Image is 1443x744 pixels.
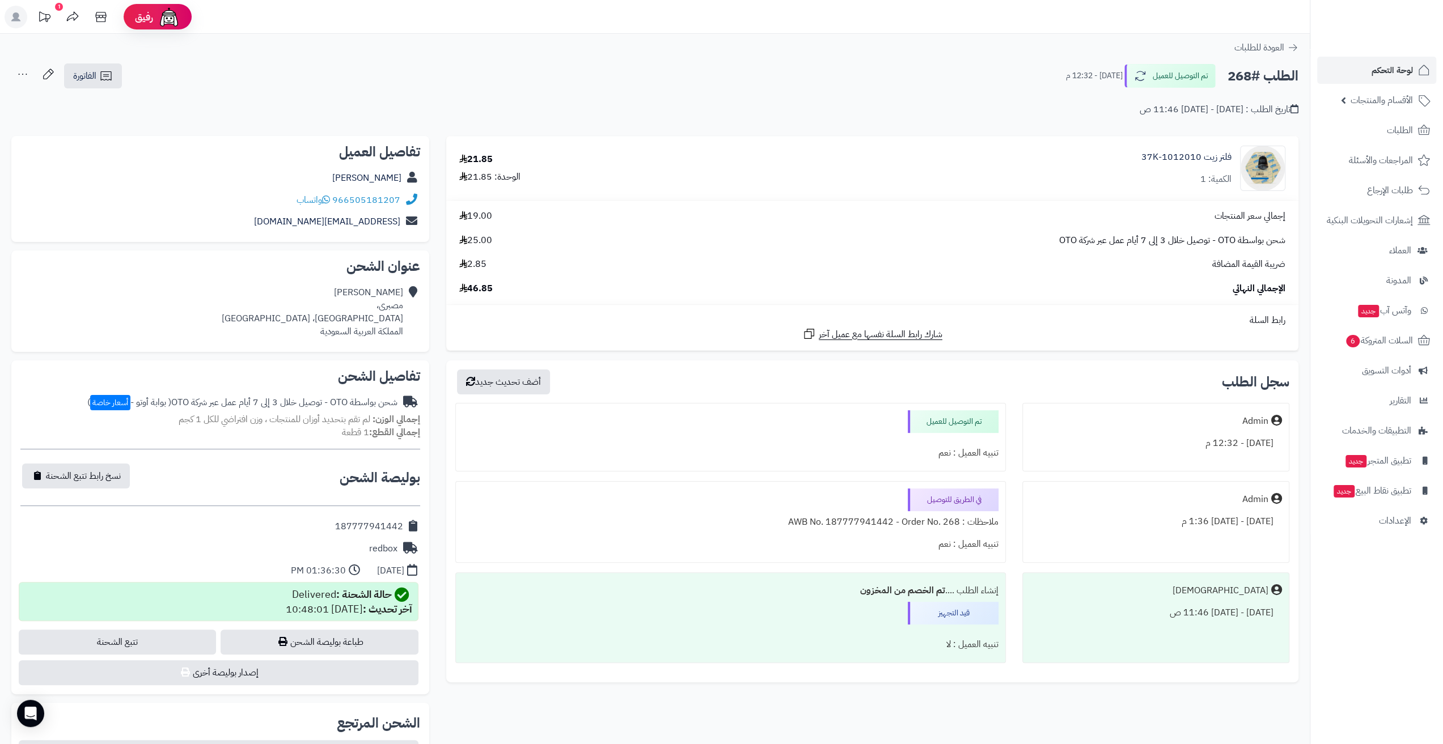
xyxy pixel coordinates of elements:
h2: بوليصة الشحن [340,471,420,484]
span: المدونة [1386,273,1411,288]
h2: تفاصيل الشحن [20,369,420,383]
h2: الشحن المرتجع [337,716,420,730]
h3: سجل الطلب [1222,375,1289,389]
a: تتبع الشحنة [19,630,216,654]
a: طلبات الإرجاع [1317,177,1436,204]
h2: عنوان الشحن [20,260,420,273]
div: ملاحظات : AWB No. 187777941442 - Order No. 268 [463,511,998,533]
span: أسعار خاصة [90,395,130,410]
img: logo-2.png [1366,28,1432,52]
div: [DEMOGRAPHIC_DATA] [1173,584,1268,597]
span: الفاتورة [73,69,96,83]
span: ( بوابة أوتو - ) [87,396,171,409]
a: إشعارات التحويلات البنكية [1317,207,1436,234]
a: المراجعات والأسئلة [1317,147,1436,174]
div: [PERSON_NAME] مصبرى، [GEOGRAPHIC_DATA]، [GEOGRAPHIC_DATA] المملكة العربية السعودية [222,286,403,338]
a: أدوات التسويق [1317,357,1436,384]
span: لم تقم بتحديد أوزان للمنتجات ، وزن افتراضي للكل 1 كجم [179,413,370,426]
span: العملاء [1389,243,1411,258]
a: وآتس آبجديد [1317,297,1436,324]
a: العودة للطلبات [1234,41,1298,54]
span: رفيق [135,10,153,24]
div: [DATE] - [DATE] 11:46 ص [1030,602,1282,624]
span: السلات المتروكة [1345,333,1413,348]
span: أدوات التسويق [1362,363,1411,379]
button: أضف تحديث جديد [457,369,550,394]
div: قيد التجهيز [908,602,998,624]
a: المدونة [1317,267,1436,294]
small: [DATE] - 12:32 م [1066,70,1123,82]
span: طلبات الإرجاع [1367,182,1413,198]
strong: آخر تحديث : [363,601,412,617]
span: 19.00 [459,210,492,223]
div: Open Intercom Messenger [17,700,44,727]
div: [DATE] - [DATE] 1:36 م [1030,511,1282,533]
div: 21.85 [459,153,493,166]
div: في الطريق للتوصيل [908,488,998,511]
span: لوحة التحكم [1372,62,1413,78]
div: [DATE] - 12:32 م [1030,432,1282,454]
div: تنبيه العميل : لا [463,634,998,656]
span: الإعدادات [1379,513,1411,529]
a: التطبيقات والخدمات [1317,417,1436,444]
span: التقارير [1390,393,1411,409]
a: التقارير [1317,387,1436,414]
div: Admin [1242,493,1268,506]
span: الأقسام والمنتجات [1351,92,1413,108]
a: الفاتورة [64,63,122,88]
button: تم التوصيل للعميل [1124,64,1216,88]
div: تاريخ الطلب : [DATE] - [DATE] 11:46 ص [1140,103,1298,116]
div: تنبيه العميل : نعم [463,533,998,555]
div: رابط السلة [451,314,1294,327]
strong: حالة الشحنة : [336,586,392,602]
span: تطبيق نقاط البيع [1332,483,1411,499]
span: إجمالي سعر المنتجات [1215,210,1285,223]
div: إنشاء الطلب .... [463,580,998,602]
span: ضريبة القيمة المضافة [1212,258,1285,271]
span: 46.85 [459,282,493,295]
span: المراجعات والأسئلة [1349,152,1413,168]
div: الوحدة: 21.85 [459,171,521,184]
a: واتساب [297,193,330,207]
a: [EMAIL_ADDRESS][DOMAIN_NAME] [254,215,400,228]
h2: الطلب #268 [1228,65,1298,88]
span: وآتس آب [1357,303,1411,318]
a: فلتر زيت 1012010-37K [1141,151,1232,164]
div: الكمية: 1 [1200,173,1232,186]
a: شارك رابط السلة نفسها مع عميل آخر [802,327,942,341]
div: تنبيه العميل : نعم [463,442,998,464]
a: السلات المتروكة6 [1317,327,1436,354]
img: ai-face.png [158,6,180,28]
span: جديد [1358,305,1379,317]
span: 25.00 [459,234,492,247]
a: الطلبات [1317,117,1436,144]
strong: إجمالي القطع: [369,426,420,439]
a: تطبيق المتجرجديد [1317,447,1436,474]
div: 1 [55,3,63,11]
span: التطبيقات والخدمات [1342,423,1411,439]
span: الطلبات [1387,122,1413,138]
div: redbox [369,542,397,555]
a: تحديثات المنصة [30,6,58,31]
a: طباعة بوليصة الشحن [221,630,418,654]
div: 187777941442 [335,520,403,533]
button: نسخ رابط تتبع الشحنة [22,464,130,488]
span: شحن بواسطة OTO - توصيل خلال 3 إلى 7 أيام عمل عبر شركة OTO [1059,234,1285,247]
a: العملاء [1317,237,1436,264]
div: Admin [1242,415,1268,428]
span: جديد [1345,455,1366,467]
strong: إجمالي الوزن: [373,413,420,426]
span: نسخ رابط تتبع الشحنة [46,469,121,483]
img: 1724677367-37K-90x90.png [1241,146,1285,191]
div: Delivered [DATE] 10:48:01 [286,587,412,617]
span: تطبيق المتجر [1344,453,1411,469]
span: 2.85 [459,258,486,271]
span: العودة للطلبات [1234,41,1284,54]
span: شارك رابط السلة نفسها مع عميل آخر [819,328,942,341]
div: شحن بواسطة OTO - توصيل خلال 3 إلى 7 أيام عمل عبر شركة OTO [87,396,397,409]
b: تم الخصم من المخزون [860,584,945,597]
div: [DATE] [377,564,404,577]
a: الإعدادات [1317,507,1436,534]
span: جديد [1334,485,1355,498]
